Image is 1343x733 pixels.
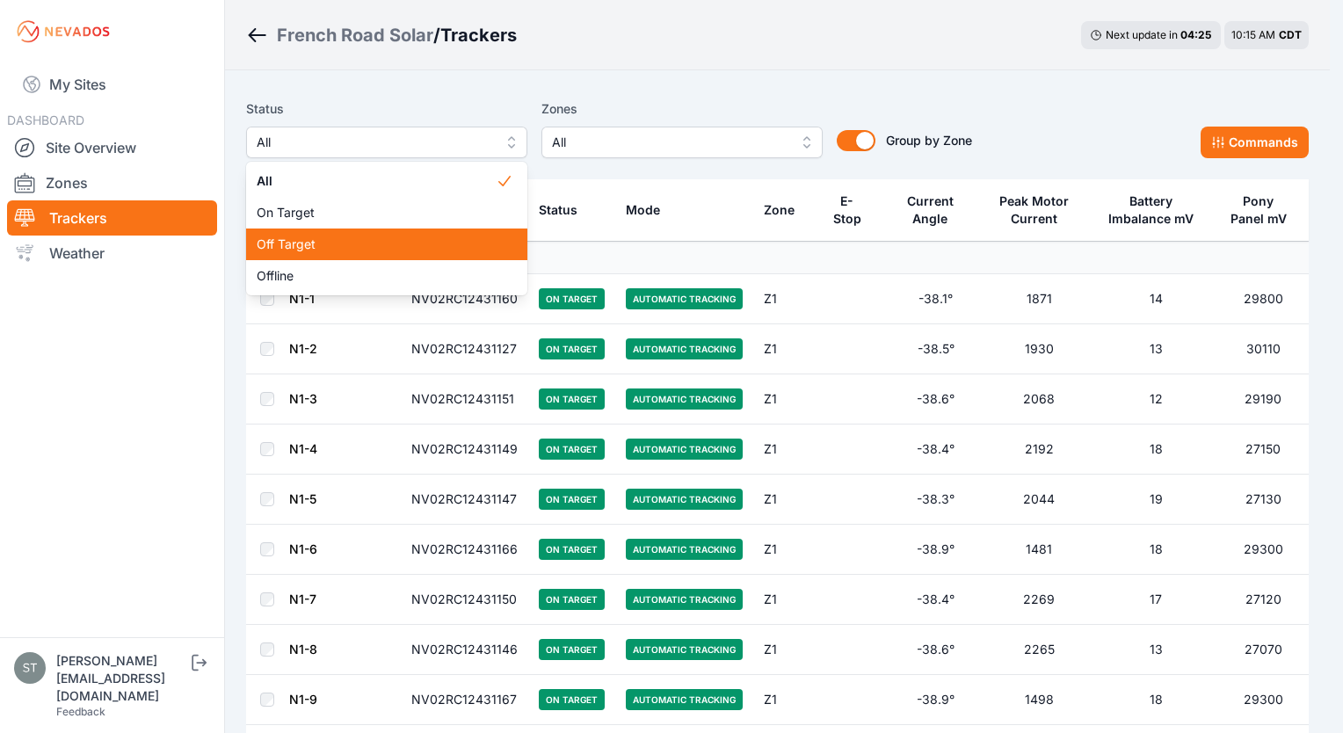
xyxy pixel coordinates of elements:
span: Off Target [257,236,496,253]
button: All [246,127,527,158]
span: On Target [257,204,496,221]
span: Offline [257,267,496,285]
div: All [246,162,527,295]
span: All [257,172,496,190]
span: All [257,132,492,153]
